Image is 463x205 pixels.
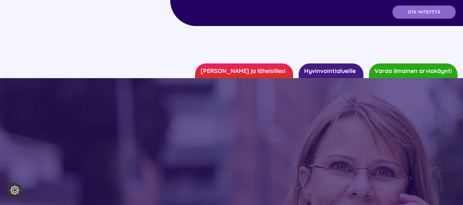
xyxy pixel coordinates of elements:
span: OTA YHTEYTTÄ [408,10,440,15]
a: Hyvinvointialueille [299,63,363,78]
button: Evästeasetukset [7,183,22,198]
a: Varaa ilmainen arviokäynti [369,63,458,78]
a: [PERSON_NAME] ja läheisillesi [195,63,293,78]
a: OTA YHTEYTTÄ [392,6,456,19]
